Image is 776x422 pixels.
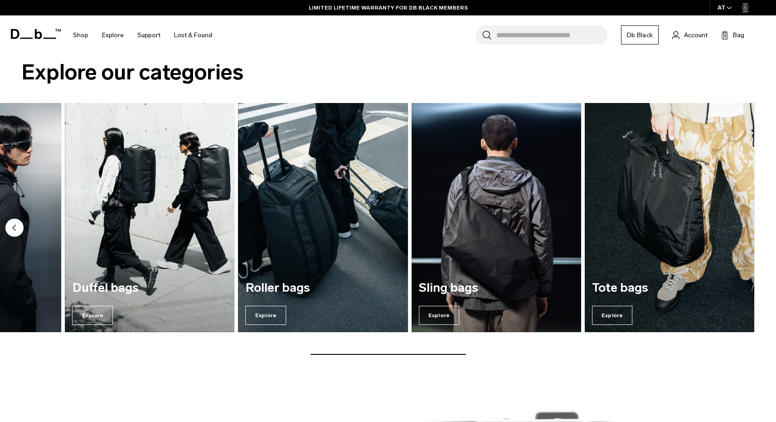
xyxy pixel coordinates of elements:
a: Duffel bags Explore [65,103,235,332]
span: Explore [419,306,460,325]
button: Bag [721,29,744,40]
a: Shop [73,19,88,51]
button: Previous slide [5,219,24,239]
nav: Main Navigation [66,15,219,55]
a: Support [137,19,160,51]
a: Lost & Found [174,19,212,51]
h3: Duffel bags [73,281,228,295]
span: Bag [733,30,744,40]
span: Explore [592,306,633,325]
div: 4 / 7 [65,103,235,332]
a: Tote bags Explore [585,103,754,332]
span: Explore [246,306,286,325]
h2: Explore our categories [22,56,754,88]
a: LIMITED LIFETIME WARRANTY FOR DB BLACK MEMBERS [309,4,468,12]
span: Explore [73,306,113,325]
div: 7 / 7 [585,103,754,332]
h3: Sling bags [419,281,574,295]
span: Account [684,30,708,40]
h3: Roller bags [246,281,401,295]
a: Explore [102,19,124,51]
h3: Tote bags [592,281,747,295]
div: 5 / 7 [238,103,408,332]
a: Db Black [621,25,659,44]
div: 6 / 7 [412,103,581,332]
a: Sling bags Explore [412,103,581,332]
a: Roller bags Explore [238,103,408,332]
a: Account [672,29,708,40]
